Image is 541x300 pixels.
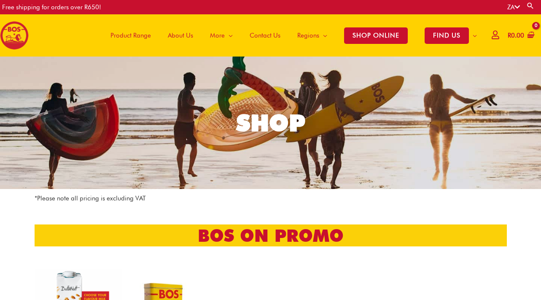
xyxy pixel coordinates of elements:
h2: bos on promo [35,224,507,246]
a: SHOP ONLINE [336,14,416,57]
a: View Shopping Cart, empty [506,26,535,45]
a: Contact Us [241,14,289,57]
span: More [210,23,225,48]
nav: Site Navigation [96,14,485,57]
a: More [202,14,241,57]
bdi: 0.00 [508,32,524,39]
span: SHOP ONLINE [344,27,408,44]
p: *Please note all pricing is excluding VAT [35,193,507,204]
span: About Us [168,23,193,48]
span: FIND US [425,27,469,44]
a: About Us [159,14,202,57]
span: Product Range [110,23,151,48]
span: Contact Us [250,23,280,48]
span: R [508,32,511,39]
a: Regions [289,14,336,57]
a: ZA [507,3,520,11]
a: Search button [526,2,535,10]
div: SHOP [236,111,305,135]
a: Product Range [102,14,159,57]
span: Regions [297,23,319,48]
